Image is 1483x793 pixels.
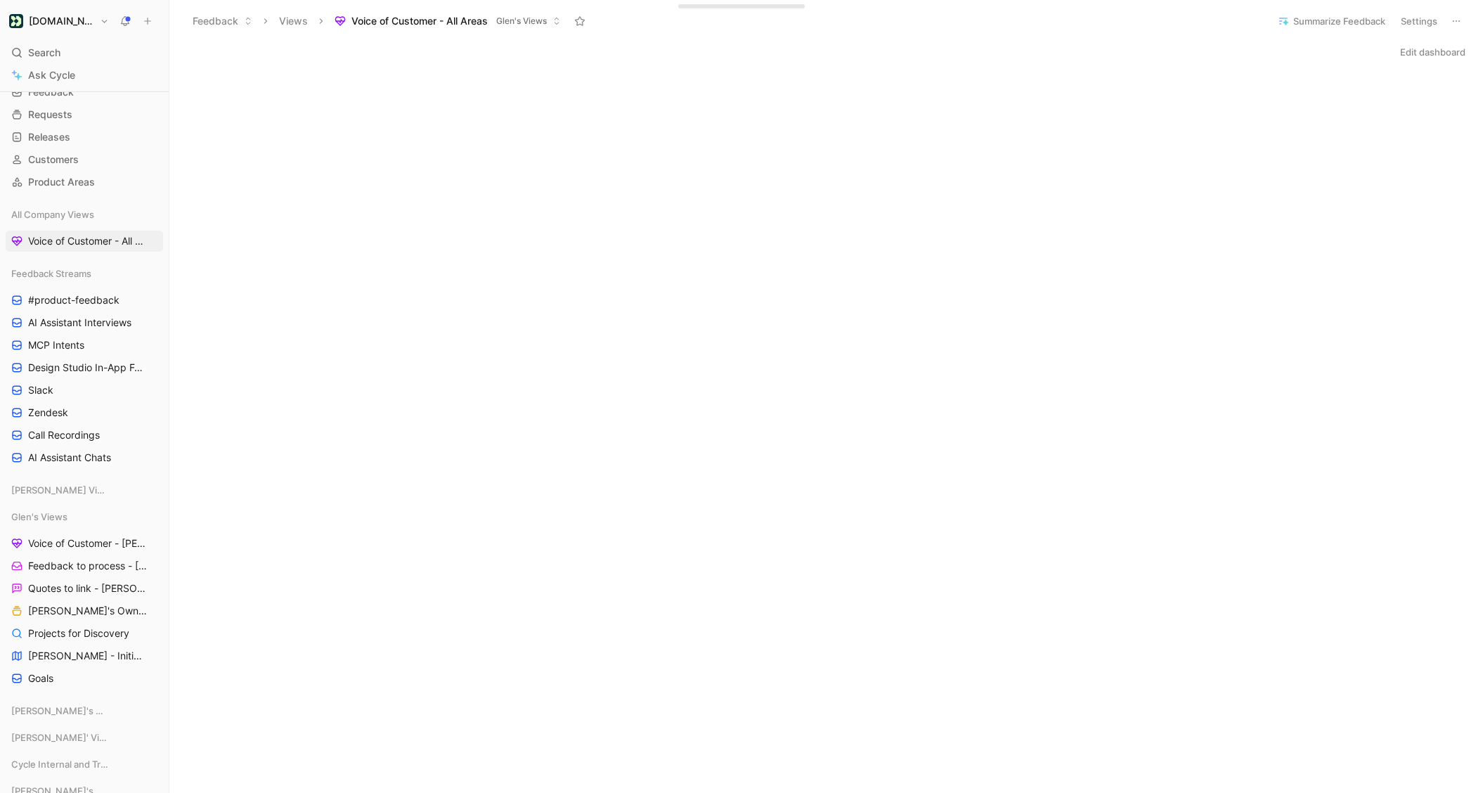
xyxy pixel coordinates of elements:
[11,704,108,718] span: [PERSON_NAME]'s Views
[6,263,163,284] div: Feedback Streams
[28,383,53,397] span: Slack
[6,380,163,401] a: Slack
[11,510,67,524] span: Glen's Views
[9,14,23,28] img: Customer.io
[6,447,163,468] a: AI Assistant Chats
[28,130,70,144] span: Releases
[273,11,314,32] button: Views
[28,293,119,307] span: #product-feedback
[6,42,163,63] div: Search
[6,578,163,599] a: Quotes to link - [PERSON_NAME]
[351,14,488,28] span: Voice of Customer - All Areas
[28,175,95,189] span: Product Areas
[1271,11,1392,31] button: Summarize Feedback
[28,626,129,640] span: Projects for Discovery
[6,357,163,378] a: Design Studio In-App Feedback
[6,425,163,446] a: Call Recordings
[28,108,72,122] span: Requests
[28,649,145,663] span: [PERSON_NAME] - Initiatives
[6,645,163,666] a: [PERSON_NAME] - Initiatives
[6,533,163,554] a: Voice of Customer - [PERSON_NAME]
[6,335,163,356] a: MCP Intents
[6,727,163,752] div: [PERSON_NAME]' Views
[6,263,163,468] div: Feedback Streams#product-feedbackAI Assistant InterviewsMCP IntentsDesign Studio In-App FeedbackS...
[6,479,163,505] div: [PERSON_NAME] Views
[6,754,163,779] div: Cycle Internal and Tracking
[11,730,107,744] span: [PERSON_NAME]' Views
[28,67,75,84] span: Ask Cycle
[6,727,163,748] div: [PERSON_NAME]' Views
[28,406,68,420] span: Zendesk
[6,104,163,125] a: Requests
[6,312,163,333] a: AI Assistant Interviews
[6,172,163,193] a: Product Areas
[28,581,146,595] span: Quotes to link - [PERSON_NAME]
[6,204,163,252] div: All Company ViewsVoice of Customer - All Areas
[28,85,74,99] span: Feedback
[6,231,163,252] a: Voice of Customer - All Areas
[6,700,163,721] div: [PERSON_NAME]'s Views
[11,266,91,281] span: Feedback Streams
[6,668,163,689] a: Goals
[6,506,163,527] div: Glen's Views
[28,451,111,465] span: AI Assistant Chats
[6,82,163,103] a: Feedback
[28,536,148,550] span: Voice of Customer - [PERSON_NAME]
[6,402,163,423] a: Zendesk
[6,149,163,170] a: Customers
[6,479,163,501] div: [PERSON_NAME] Views
[6,700,163,726] div: [PERSON_NAME]'s Views
[328,11,567,32] button: Voice of Customer - All AreasGlen's Views
[6,204,163,225] div: All Company Views
[6,555,163,576] a: Feedback to process - [PERSON_NAME]
[28,338,84,352] span: MCP Intents
[28,44,60,61] span: Search
[6,65,163,86] a: Ask Cycle
[28,234,145,248] span: Voice of Customer - All Areas
[6,600,163,621] a: [PERSON_NAME]'s Owned Projects
[6,11,112,31] button: Customer.io[DOMAIN_NAME]
[11,207,94,221] span: All Company Views
[186,11,259,32] button: Feedback
[28,153,79,167] span: Customers
[496,14,547,28] span: Glen's Views
[28,428,100,442] span: Call Recordings
[11,483,107,497] span: [PERSON_NAME] Views
[28,671,53,685] span: Goals
[1394,42,1472,62] button: Edit dashboard
[28,361,146,375] span: Design Studio In-App Feedback
[6,754,163,775] div: Cycle Internal and Tracking
[1394,11,1444,31] button: Settings
[6,506,163,689] div: Glen's ViewsVoice of Customer - [PERSON_NAME]Feedback to process - [PERSON_NAME]Quotes to link - ...
[29,15,94,27] h1: [DOMAIN_NAME]
[28,316,131,330] span: AI Assistant Interviews
[28,604,147,618] span: [PERSON_NAME]'s Owned Projects
[6,127,163,148] a: Releases
[6,623,163,644] a: Projects for Discovery
[6,290,163,311] a: #product-feedback
[28,559,148,573] span: Feedback to process - [PERSON_NAME]
[11,757,109,771] span: Cycle Internal and Tracking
